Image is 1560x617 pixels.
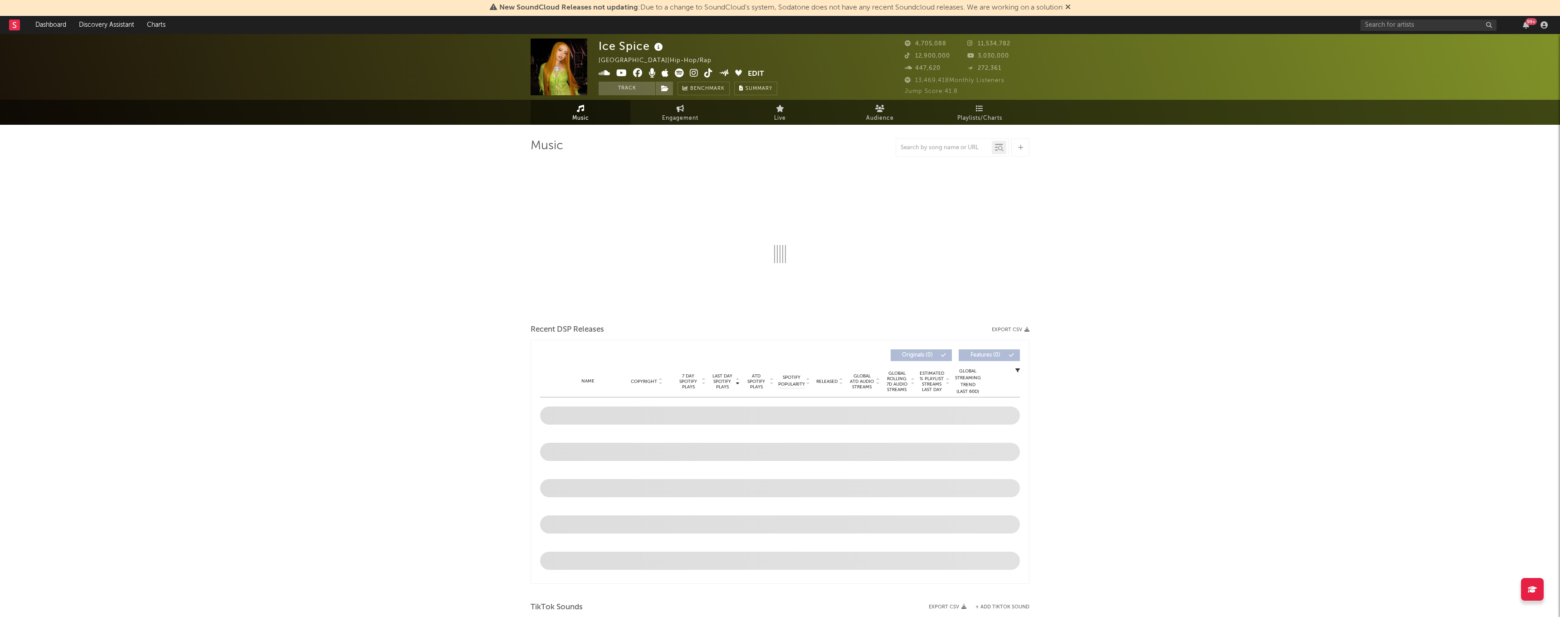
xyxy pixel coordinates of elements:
span: Global ATD Audio Streams [849,373,874,390]
span: 447,620 [905,65,941,71]
div: Global Streaming Trend (Last 60D) [954,368,981,395]
span: Dismiss [1065,4,1071,11]
a: Dashboard [29,16,73,34]
span: Live [774,113,786,124]
button: Originals(0) [891,349,952,361]
a: Discovery Assistant [73,16,141,34]
input: Search by song name or URL [896,144,992,152]
button: Track [599,82,655,95]
span: Copyright [631,379,657,384]
span: Features ( 0 ) [965,353,1006,358]
span: Audience [866,113,894,124]
span: TikTok Sounds [531,602,583,613]
span: Engagement [662,113,698,124]
span: Summary [746,86,772,91]
button: Export CSV [992,327,1029,333]
div: Ice Spice [599,39,665,54]
span: Playlists/Charts [957,113,1002,124]
span: 13,469,418 Monthly Listeners [905,78,1004,83]
span: Spotify Popularity [778,374,805,388]
a: Charts [141,16,172,34]
span: Originals ( 0 ) [897,353,938,358]
a: Live [730,100,830,125]
button: Summary [734,82,777,95]
button: Export CSV [929,604,966,610]
span: Last Day Spotify Plays [710,373,734,390]
a: Benchmark [678,82,730,95]
button: + Add TikTok Sound [966,605,1029,610]
span: Global Rolling 7D Audio Streams [884,371,909,392]
button: + Add TikTok Sound [975,605,1029,610]
div: [GEOGRAPHIC_DATA] | Hip-Hop/Rap [599,55,722,66]
span: 4,705,088 [905,41,946,47]
input: Search for artists [1360,20,1497,31]
span: Recent DSP Releases [531,324,604,335]
div: Name [558,378,618,385]
a: Audience [830,100,930,125]
a: Music [531,100,630,125]
span: Released [816,379,838,384]
span: 11,534,782 [967,41,1010,47]
span: Estimated % Playlist Streams Last Day [919,371,944,392]
a: Engagement [630,100,730,125]
span: 3,030,000 [967,53,1009,59]
button: Features(0) [959,349,1020,361]
span: ATD Spotify Plays [744,373,768,390]
div: 99 + [1526,18,1537,25]
span: New SoundCloud Releases not updating [499,4,638,11]
span: Benchmark [690,83,725,94]
span: 7 Day Spotify Plays [676,373,700,390]
a: Playlists/Charts [930,100,1029,125]
span: 12,900,000 [905,53,950,59]
button: 99+ [1523,21,1529,29]
span: : Due to a change to SoundCloud's system, Sodatone does not have any recent Soundcloud releases. ... [499,4,1063,11]
span: Music [572,113,589,124]
span: 272,361 [967,65,1001,71]
span: Jump Score: 41.8 [905,88,958,94]
button: Edit [748,69,764,80]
